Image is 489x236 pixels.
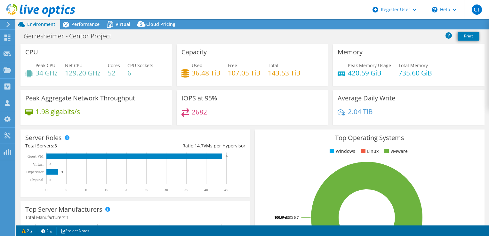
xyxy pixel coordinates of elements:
span: Used [192,62,203,68]
span: Peak Memory Usage [348,62,391,68]
h4: 52 [108,69,120,76]
span: Cloud Pricing [146,21,175,27]
h4: 420.59 GiB [348,69,391,76]
svg: \n [432,7,437,12]
div: Ratio: VMs per Hypervisor [135,142,245,149]
h4: 1.98 gigabits/s [36,108,80,115]
h3: Capacity [181,49,207,56]
span: 14.7 [195,143,204,149]
a: Print [458,32,479,41]
text: 0 [50,178,51,182]
text: 40 [204,188,208,192]
text: Virtual [33,162,44,167]
h4: 107.05 TiB [228,69,261,76]
li: Windows [328,148,355,155]
tspan: ESXi 6.7 [286,215,299,220]
span: Net CPU [65,62,83,68]
text: Hypervisor [26,170,44,174]
text: 44 [226,155,229,158]
text: 0 [50,163,51,166]
text: 5 [65,188,67,192]
a: 2 [37,227,57,235]
h4: 34 GHz [36,69,58,76]
h3: Top Server Manufacturers [25,206,102,213]
text: 0 [45,188,47,192]
text: 35 [184,188,188,192]
li: VMware [383,148,408,155]
span: CPU Sockets [127,62,153,68]
text: 15 [104,188,108,192]
h4: 2.04 TiB [348,108,373,115]
text: Physical [30,178,43,182]
text: 25 [144,188,148,192]
span: Environment [27,21,55,27]
h4: 2682 [192,108,207,115]
h3: Peak Aggregate Network Throughput [25,95,135,102]
span: CT [472,4,482,15]
span: Total Memory [398,62,428,68]
h4: 129.20 GHz [65,69,100,76]
span: Cores [108,62,120,68]
div: Total Servers: [25,142,135,149]
h4: Total Manufacturers: [25,214,245,221]
span: Peak CPU [36,62,55,68]
span: Total [268,62,278,68]
h3: Memory [338,49,363,56]
tspan: 100.0% [274,215,286,220]
span: Free [228,62,237,68]
text: 30 [164,188,168,192]
h4: 36.48 TiB [192,69,220,76]
h4: 735.60 GiB [398,69,432,76]
span: Performance [71,21,100,27]
h3: Server Roles [25,134,62,141]
h3: CPU [25,49,38,56]
text: Guest VM [28,154,44,159]
h3: IOPS at 95% [181,95,217,102]
text: 3 [61,170,63,174]
h4: 6 [127,69,153,76]
h4: 143.53 TiB [268,69,301,76]
span: 3 [54,143,57,149]
text: 20 [124,188,128,192]
text: 45 [224,188,228,192]
span: Virtual [116,21,130,27]
li: Linux [359,148,379,155]
span: 1 [66,214,69,220]
h3: Top Operating Systems [260,134,480,141]
a: Project Notes [56,227,94,235]
text: 10 [84,188,88,192]
a: 2 [17,227,37,235]
h1: Gerresheimer - Centor Project [21,33,121,40]
h3: Average Daily Write [338,95,395,102]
